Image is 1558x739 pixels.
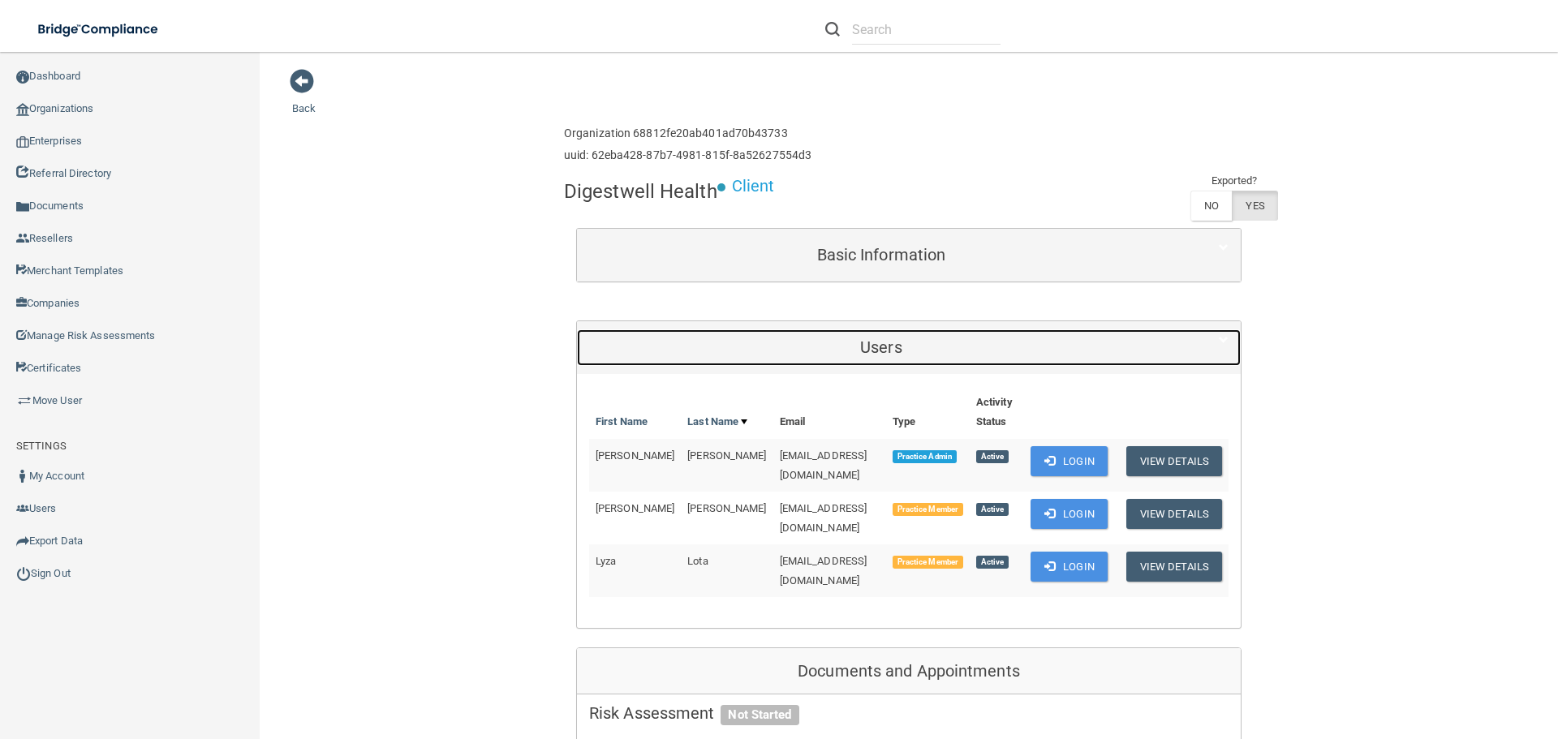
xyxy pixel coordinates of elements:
[564,149,811,161] h6: uuid: 62eba428-87b7-4981-815f-8a52627554d3
[16,535,29,548] img: icon-export.b9366987.png
[24,13,174,46] img: bridge_compliance_login_screen.278c3ca4.svg
[292,83,316,114] a: Back
[1031,552,1108,582] button: Login
[1126,552,1222,582] button: View Details
[1190,191,1232,221] label: NO
[780,502,867,534] span: [EMAIL_ADDRESS][DOMAIN_NAME]
[16,71,29,84] img: ic_dashboard_dark.d01f4a41.png
[721,705,798,726] span: Not Started
[596,555,616,567] span: Lyza
[1190,171,1278,191] td: Exported?
[596,502,674,514] span: [PERSON_NAME]
[16,136,29,148] img: enterprise.0d942306.png
[687,555,708,567] span: Lota
[16,103,29,116] img: organization-icon.f8decf85.png
[564,181,717,202] h4: Digestwell Health
[16,232,29,245] img: ic_reseller.de258add.png
[1126,499,1222,529] button: View Details
[589,704,1229,722] h5: Risk Assessment
[976,503,1009,516] span: Active
[1277,624,1539,689] iframe: Drift Widget Chat Controller
[773,386,886,439] th: Email
[1031,446,1108,476] button: Login
[1232,191,1277,221] label: YES
[687,502,766,514] span: [PERSON_NAME]
[687,449,766,462] span: [PERSON_NAME]
[16,566,31,581] img: ic_power_dark.7ecde6b1.png
[780,555,867,586] span: [EMAIL_ADDRESS][DOMAIN_NAME]
[16,502,29,515] img: icon-users.e205127d.png
[596,449,674,462] span: [PERSON_NAME]
[16,470,29,483] img: ic_user_dark.df1a06c3.png
[16,436,67,456] label: SETTINGS
[825,22,840,37] img: ic-search.3b580494.png
[893,450,957,463] span: Practice Admin
[596,412,648,432] a: First Name
[886,386,970,439] th: Type
[732,171,775,201] p: Client
[1126,446,1222,476] button: View Details
[893,503,963,516] span: Practice Member
[16,200,29,213] img: icon-documents.8dae5593.png
[970,386,1024,439] th: Activity Status
[577,648,1241,695] div: Documents and Appointments
[564,127,811,140] h6: Organization 68812fe20ab401ad70b43733
[589,237,1229,273] a: Basic Information
[589,338,1173,356] h5: Users
[893,556,963,569] span: Practice Member
[16,393,32,409] img: briefcase.64adab9b.png
[589,246,1173,264] h5: Basic Information
[1031,499,1108,529] button: Login
[589,329,1229,366] a: Users
[687,412,747,432] a: Last Name
[852,15,1001,45] input: Search
[780,449,867,481] span: [EMAIL_ADDRESS][DOMAIN_NAME]
[976,450,1009,463] span: Active
[976,556,1009,569] span: Active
